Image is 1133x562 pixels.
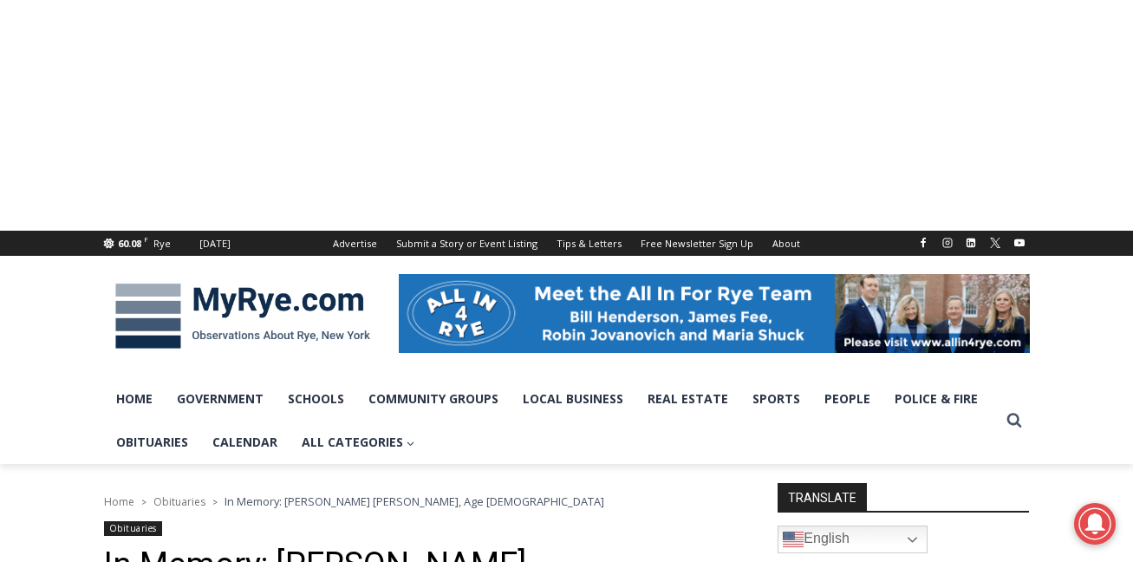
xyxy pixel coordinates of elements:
[812,377,882,421] a: People
[104,377,165,421] a: Home
[1009,232,1030,253] a: YouTube
[199,236,231,252] div: [DATE]
[511,377,635,421] a: Local Business
[104,421,200,464] a: Obituaries
[356,377,511,421] a: Community Groups
[144,234,148,244] span: F
[141,496,147,508] span: >
[399,274,1030,352] img: All in for Rye
[778,483,867,511] strong: TRANSLATE
[913,232,934,253] a: Facebook
[635,377,740,421] a: Real Estate
[740,377,812,421] a: Sports
[323,231,810,256] nav: Secondary Navigation
[153,494,205,509] a: Obituaries
[960,232,981,253] a: Linkedin
[302,433,415,452] span: All Categories
[882,377,990,421] a: Police & Fire
[547,231,631,256] a: Tips & Letters
[165,377,276,421] a: Government
[778,526,928,553] a: English
[104,493,733,510] nav: Breadcrumbs
[104,271,381,362] img: MyRye.com
[763,231,810,256] a: About
[937,232,958,253] a: Instagram
[104,521,162,536] a: Obituaries
[104,494,134,509] a: Home
[290,421,427,464] a: All Categories
[225,493,604,509] span: In Memory: [PERSON_NAME] [PERSON_NAME], Age [DEMOGRAPHIC_DATA]
[212,496,218,508] span: >
[783,529,804,550] img: en
[323,231,387,256] a: Advertise
[153,236,171,252] div: Rye
[999,405,1030,436] button: View Search Form
[985,232,1006,253] a: X
[631,231,763,256] a: Free Newsletter Sign Up
[104,377,999,465] nav: Primary Navigation
[387,231,547,256] a: Submit a Story or Event Listing
[200,421,290,464] a: Calendar
[276,377,356,421] a: Schools
[118,237,141,250] span: 60.08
